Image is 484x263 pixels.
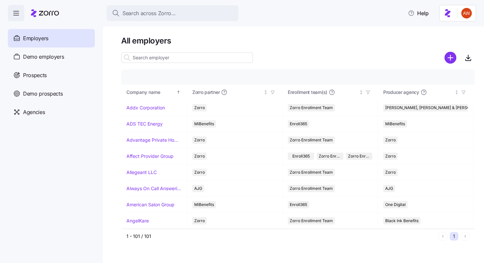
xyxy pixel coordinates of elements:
th: Enrollment team(s)Not sorted [282,85,378,100]
span: Producer agency [383,89,419,96]
a: Allegeant LLC [126,169,157,176]
span: Zorro Enrollment Team [290,185,333,192]
a: Agencies [8,103,95,121]
th: Zorro partnerNot sorted [187,85,282,100]
span: Enrollment team(s) [288,89,327,96]
button: Search across Zorro... [107,5,238,21]
span: Demo prospects [23,90,63,98]
span: Zorro [385,136,396,144]
span: Agencies [23,108,45,116]
span: Enroll365 [292,153,310,160]
div: Company name [126,89,175,96]
span: Zorro Enrollment Team [319,153,341,160]
button: Previous page [439,232,447,241]
span: MiBenefits [194,201,214,208]
span: Zorro [194,136,205,144]
span: Help [408,9,429,17]
svg: add icon [444,52,456,64]
div: Not sorted [359,90,363,95]
span: MiBenefits [194,120,214,128]
span: Zorro [385,153,396,160]
div: Sorted ascending [176,90,181,95]
span: Zorro [194,169,205,176]
span: Enroll365 [290,201,307,208]
span: Zorro Enrollment Team [290,104,333,111]
a: Employers [8,29,95,47]
button: 1 [450,232,458,241]
span: Zorro Enrollment Team [290,217,333,224]
a: American Salon Group [126,201,175,208]
div: Not sorted [454,90,459,95]
a: Advantage Private Home Care [126,137,181,143]
img: 3c671664b44671044fa8929adf5007c6 [461,8,472,18]
span: AJG [385,185,393,192]
span: Zorro partner [192,89,220,96]
span: MiBenefits [385,120,405,128]
a: ADS TEC Energy [126,121,163,127]
span: Zorro Enrollment Experts [348,153,370,160]
div: Not sorted [263,90,268,95]
span: Zorro [385,169,396,176]
span: Prospects [23,71,47,79]
span: Black Ink Benefits [385,217,418,224]
a: Addx Corporation [126,104,165,111]
div: 1 - 101 / 101 [126,233,436,240]
input: Search employer [121,52,253,63]
a: AngelKare [126,218,149,224]
a: Prospects [8,66,95,84]
span: Zorro Enrollment Team [290,169,333,176]
span: Search across Zorro... [122,9,176,17]
a: Affect Provider Group [126,153,174,160]
th: Producer agencyNot sorted [378,85,473,100]
a: Always On Call Answering Service [126,185,181,192]
span: Zorro [194,104,205,111]
span: Employers [23,34,48,43]
span: Demo employers [23,53,64,61]
a: Demo employers [8,47,95,66]
a: Demo prospects [8,84,95,103]
span: One Digital [385,201,406,208]
button: Next page [461,232,470,241]
span: Zorro [194,153,205,160]
th: Company nameSorted ascending [121,85,187,100]
button: Help [403,7,434,20]
span: Zorro [194,217,205,224]
span: Zorro Enrollment Team [290,136,333,144]
h1: All employers [121,36,475,46]
span: Enroll365 [290,120,307,128]
span: AJG [194,185,202,192]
